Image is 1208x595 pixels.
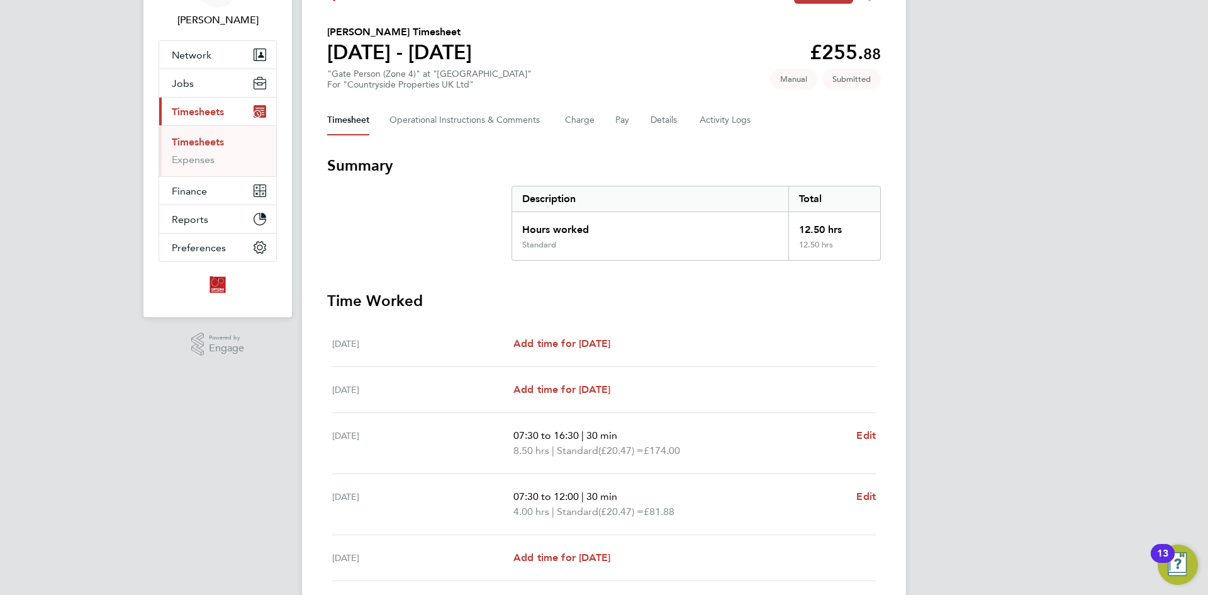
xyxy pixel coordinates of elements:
span: Duncan Peake [159,13,277,28]
span: £81.88 [644,506,674,518]
span: Finance [172,185,207,197]
h1: [DATE] - [DATE] [327,40,472,65]
div: 12.50 hrs [788,212,880,240]
span: 07:30 to 12:00 [513,490,579,502]
span: Jobs [172,77,194,89]
button: Preferences [159,234,276,261]
h2: [PERSON_NAME] Timesheet [327,25,472,40]
img: optionsresourcing-logo-retina.png [208,275,228,295]
button: Reports [159,205,276,233]
span: 30 min [586,429,617,441]
div: [DATE] [332,489,513,519]
div: [DATE] [332,382,513,397]
span: This timesheet is Submitted. [822,69,881,89]
span: Add time for [DATE] [513,337,610,349]
button: Operational Instructions & Comments [389,105,545,135]
div: Standard [522,240,556,250]
app-decimal: £255. [810,40,881,64]
span: Standard [557,504,598,519]
button: Network [159,41,276,69]
h3: Time Worked [327,291,881,311]
span: | [581,429,584,441]
div: [DATE] [332,428,513,458]
span: 88 [863,45,881,63]
span: Preferences [172,242,226,254]
span: 8.50 hrs [513,445,549,456]
span: This timesheet was manually created. [770,69,817,89]
a: Edit [856,428,876,443]
div: "Gate Person (Zone 4)" at "[GEOGRAPHIC_DATA]" [327,69,532,90]
span: Standard [557,443,598,458]
button: Pay [615,105,630,135]
span: Powered by [209,332,244,343]
div: [DATE] [332,550,513,565]
span: £174.00 [644,445,680,456]
span: Add time for [DATE] [513,552,610,564]
span: (£20.47) = [598,445,644,456]
div: Description [512,186,788,212]
a: Expenses [172,154,215,166]
span: | [581,490,584,502]
a: Add time for [DATE] [513,550,610,565]
div: For "Countryside Properties UK Ltd" [327,79,532,90]
button: Details [651,105,679,135]
span: Edit [856,429,876,441]
a: Edit [856,489,876,504]
button: Jobs [159,69,276,97]
a: Go to home page [159,275,277,295]
span: | [552,445,554,456]
button: Charge [565,105,595,135]
button: Activity Logs [700,105,752,135]
a: Add time for [DATE] [513,336,610,351]
a: Timesheets [172,136,224,148]
a: Powered byEngage [191,332,245,356]
button: Timesheets [159,98,276,125]
span: Reports [172,213,208,225]
div: 13 [1157,553,1168,570]
span: 30 min [586,490,617,502]
div: 12.50 hrs [788,240,880,260]
span: 4.00 hrs [513,506,549,518]
div: Total [788,186,880,212]
span: Engage [209,343,244,354]
span: Add time for [DATE] [513,383,610,395]
span: (£20.47) = [598,506,644,518]
button: Open Resource Center, 13 new notifications [1158,545,1198,585]
button: Timesheet [327,105,369,135]
span: 07:30 to 16:30 [513,429,579,441]
span: Edit [856,490,876,502]
div: Summary [512,186,881,261]
h3: Summary [327,156,881,176]
span: Network [172,49,211,61]
div: [DATE] [332,336,513,351]
a: Add time for [DATE] [513,382,610,397]
span: | [552,506,554,518]
span: Timesheets [172,106,224,118]
div: Hours worked [512,212,788,240]
div: Timesheets [159,125,276,176]
button: Finance [159,177,276,205]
